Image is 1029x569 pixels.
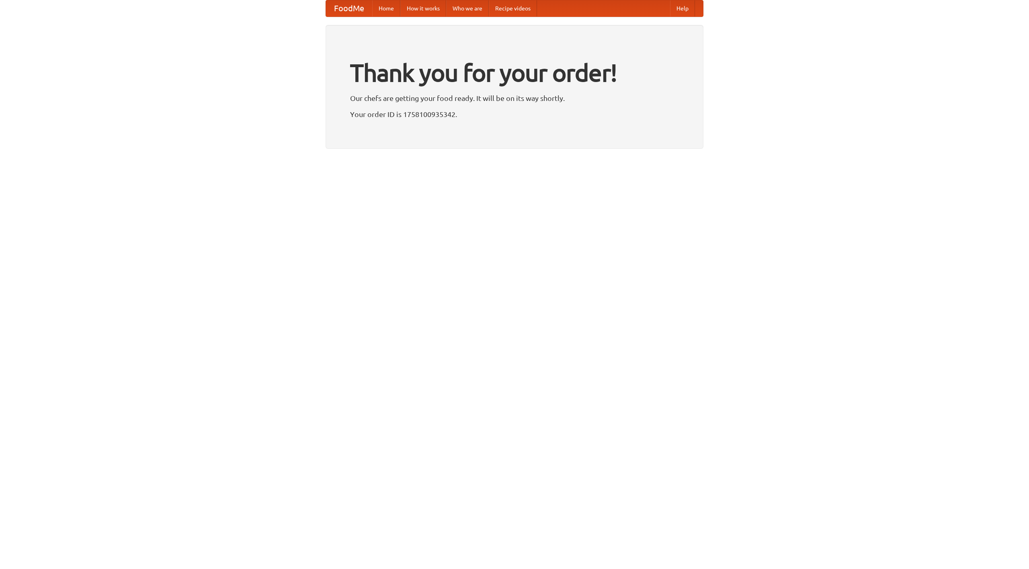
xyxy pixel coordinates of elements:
p: Your order ID is 1758100935342. [350,108,679,120]
a: Home [372,0,400,16]
a: Recipe videos [489,0,537,16]
a: How it works [400,0,446,16]
a: Help [670,0,695,16]
a: FoodMe [326,0,372,16]
h1: Thank you for your order! [350,53,679,92]
a: Who we are [446,0,489,16]
p: Our chefs are getting your food ready. It will be on its way shortly. [350,92,679,104]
